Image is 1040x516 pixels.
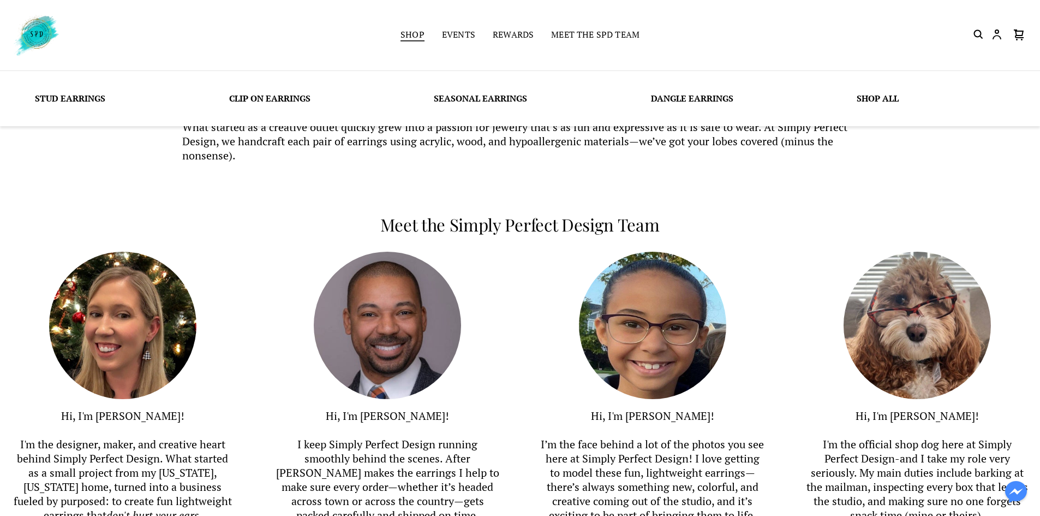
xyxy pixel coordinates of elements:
button: Search [972,28,985,42]
a: Stud Earrings [35,92,105,104]
a: Meet the SPD Team [551,28,639,43]
img: Emily modeling Simply Perfect Design’s handmade earrings, showcasing lightweight hypoallergenic d... [579,252,726,399]
button: Customer account [990,28,1003,42]
h3: Meet the Simply Perfect Design Team [11,215,1029,234]
a: Seasonal Earrings [434,92,527,104]
a: Clip On Earrings [229,92,310,104]
a: Shop All [857,92,899,104]
img: Penny, the Simply Perfect Design shop dog and head of security, lounging in the studio and superv... [844,252,991,399]
a: Dangle Earrings [651,92,733,104]
img: Simply Perfect Design logo [11,13,61,57]
img: Tara, founder of Simply Perfect Design, handcrafting hypoallergenic earrings in her Delaware, Ohi... [49,252,196,399]
a: Events [442,28,475,43]
a: Rewards [493,28,534,43]
a: Simply Perfect Design logo [11,13,211,57]
a: Shop [401,28,425,43]
img: Tim Middlebrook, handling shipping and online sales for Simply Perfect Design, carefully packagin... [314,252,461,399]
p: What started as a creative outlet quickly grew into a passion for jewelry that’s as fun and expre... [182,120,858,163]
button: Cart icon [1009,28,1029,42]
